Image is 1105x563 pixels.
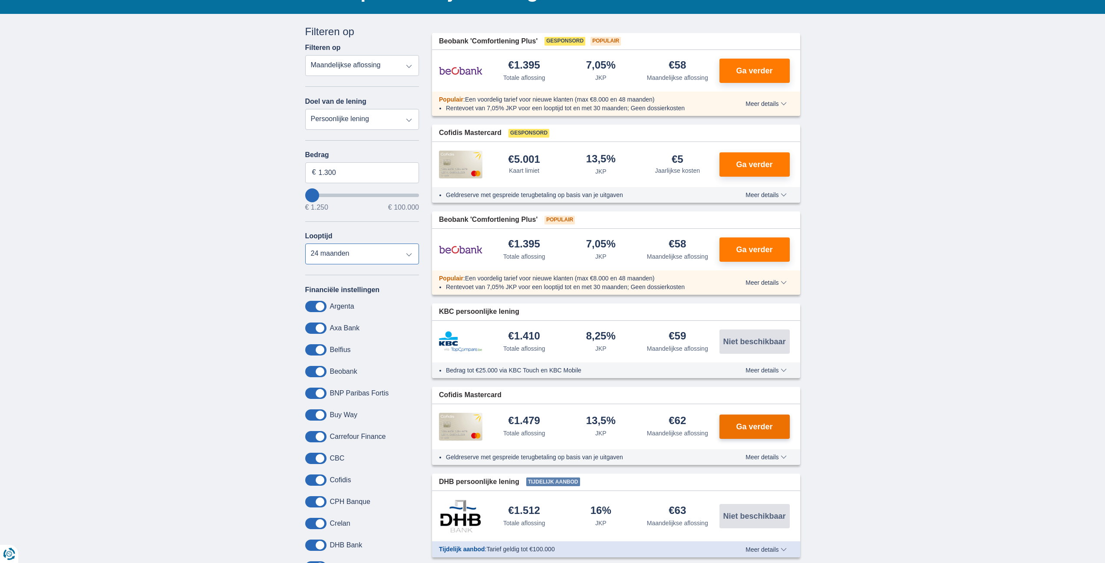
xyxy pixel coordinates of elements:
div: 16% [590,505,611,517]
div: JKP [595,252,607,261]
div: Totale aflossing [503,252,545,261]
div: : [432,545,721,553]
div: Maandelijkse aflossing [647,344,708,353]
div: Maandelijkse aflossing [647,429,708,438]
button: Ga verder [719,237,790,262]
button: Niet beschikbaar [719,504,790,528]
span: € [312,168,316,178]
label: Filteren op [305,44,341,52]
img: product.pl.alt Beobank [439,239,482,260]
span: Ga verder [736,246,772,254]
span: Meer details [745,101,786,107]
div: 7,05% [586,60,616,72]
div: JKP [595,167,607,176]
div: 13,5% [586,415,616,427]
div: Maandelijkse aflossing [647,519,708,527]
span: € 100.000 [388,204,419,211]
img: product.pl.alt Beobank [439,60,482,82]
div: Maandelijkse aflossing [647,252,708,261]
label: Argenta [330,303,354,310]
img: product.pl.alt KBC [439,331,482,352]
div: €1.512 [508,505,540,517]
label: Doel van de lening [305,98,366,105]
label: Axa Bank [330,324,360,332]
button: Niet beschikbaar [719,329,790,354]
button: Ga verder [719,152,790,177]
button: Meer details [739,454,793,461]
label: Belfius [330,346,351,354]
div: JKP [595,344,607,353]
button: Meer details [739,100,793,107]
label: Cofidis [330,476,351,484]
div: €5 [672,154,683,165]
label: Bedrag [305,151,419,159]
label: Carrefour Finance [330,433,386,441]
span: Gesponsord [508,129,549,138]
button: Meer details [739,191,793,198]
div: €1.479 [508,415,540,427]
span: Beobank 'Comfortlening Plus' [439,215,538,225]
div: : [432,95,721,104]
span: Cofidis Mastercard [439,390,501,400]
span: Gesponsord [544,37,585,46]
div: Jaarlijkse kosten [655,166,700,175]
label: Financiële instellingen [305,286,380,294]
img: product.pl.alt Cofidis CC [439,151,482,178]
div: Totale aflossing [503,73,545,82]
img: product.pl.alt DHB Bank [439,500,482,533]
button: Ga verder [719,415,790,439]
span: Cofidis Mastercard [439,128,501,138]
button: Ga verder [719,59,790,83]
span: Beobank 'Comfortlening Plus' [439,36,538,46]
div: €1.410 [508,331,540,342]
span: Populair [439,275,463,282]
li: Geldreserve met gespreide terugbetaling op basis van je uitgaven [446,191,714,199]
span: KBC persoonlijke lening [439,307,519,317]
div: 8,25% [586,331,616,342]
span: Ga verder [736,67,772,75]
span: Ga verder [736,161,772,168]
li: Geldreserve met gespreide terugbetaling op basis van je uitgaven [446,453,714,461]
div: €58 [669,239,686,250]
button: Meer details [739,546,793,553]
span: Meer details [745,547,786,553]
span: Populair [439,96,463,103]
span: Ga verder [736,423,772,431]
div: €1.395 [508,239,540,250]
span: Meer details [745,192,786,198]
label: Beobank [330,368,357,375]
li: Rentevoet van 7,05% JKP voor een looptijd tot en met 30 maanden; Geen dossierkosten [446,283,714,291]
span: € 1.250 [305,204,328,211]
div: Filteren op [305,24,419,39]
div: : [432,274,721,283]
div: €58 [669,60,686,72]
div: Totale aflossing [503,344,545,353]
label: BNP Paribas Fortis [330,389,389,397]
span: Tijdelijk aanbod [526,477,580,486]
span: Meer details [745,280,786,286]
div: Kaart limiet [509,166,539,175]
span: Niet beschikbaar [723,338,785,346]
div: €62 [669,415,686,427]
div: €59 [669,331,686,342]
div: Totale aflossing [503,519,545,527]
label: Looptijd [305,232,333,240]
div: €1.395 [508,60,540,72]
div: €63 [669,505,686,517]
div: JKP [595,73,607,82]
label: CBC [330,454,345,462]
span: DHB persoonlijke lening [439,477,519,487]
span: Tijdelijk aanbod [439,546,485,553]
label: CPH Banque [330,498,370,506]
div: Maandelijkse aflossing [647,73,708,82]
span: Meer details [745,454,786,460]
input: wantToBorrow [305,194,419,197]
span: Populair [544,216,575,224]
div: €5.001 [508,154,540,165]
div: JKP [595,429,607,438]
div: Totale aflossing [503,429,545,438]
div: 7,05% [586,239,616,250]
span: Tarief geldig tot €100.000 [486,546,554,553]
label: Buy Way [330,411,357,419]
